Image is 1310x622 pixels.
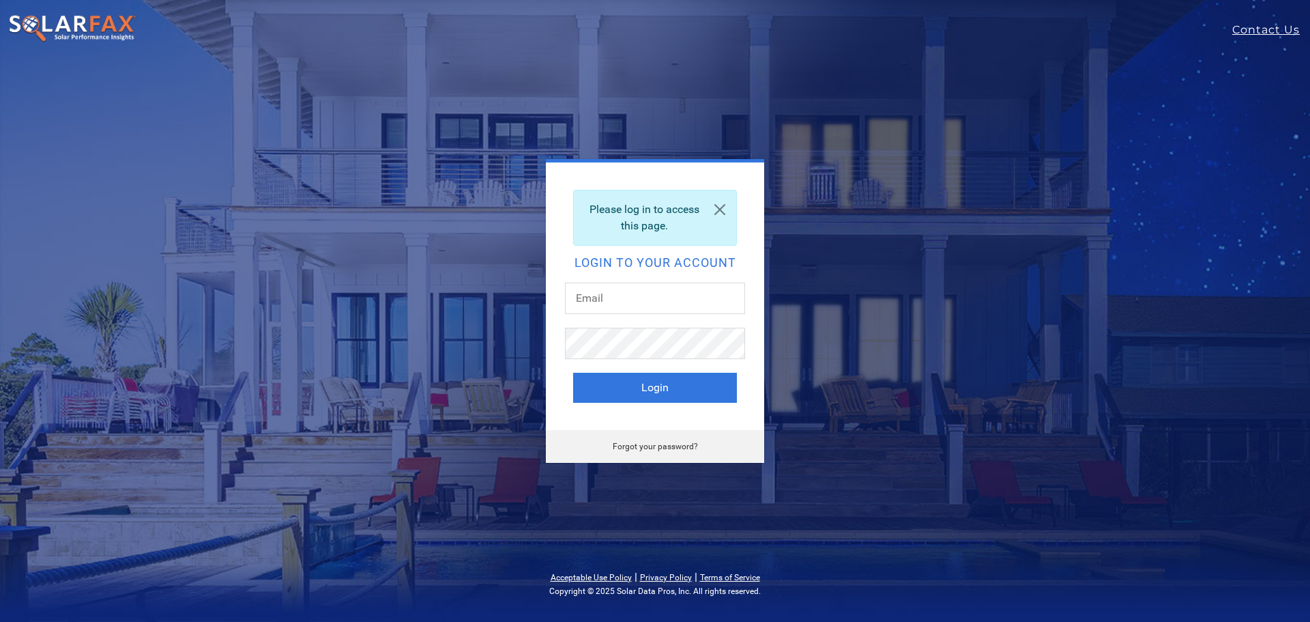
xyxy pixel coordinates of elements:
[1232,22,1310,38] a: Contact Us
[573,373,737,403] button: Login
[700,573,760,582] a: Terms of Service
[8,14,136,43] img: SolarFax
[635,570,637,583] span: |
[695,570,697,583] span: |
[703,190,736,229] a: Close
[565,283,745,314] input: Email
[640,573,692,582] a: Privacy Policy
[573,190,737,246] div: Please log in to access this page.
[551,573,632,582] a: Acceptable Use Policy
[573,257,737,269] h2: Login to your account
[613,442,698,451] a: Forgot your password?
